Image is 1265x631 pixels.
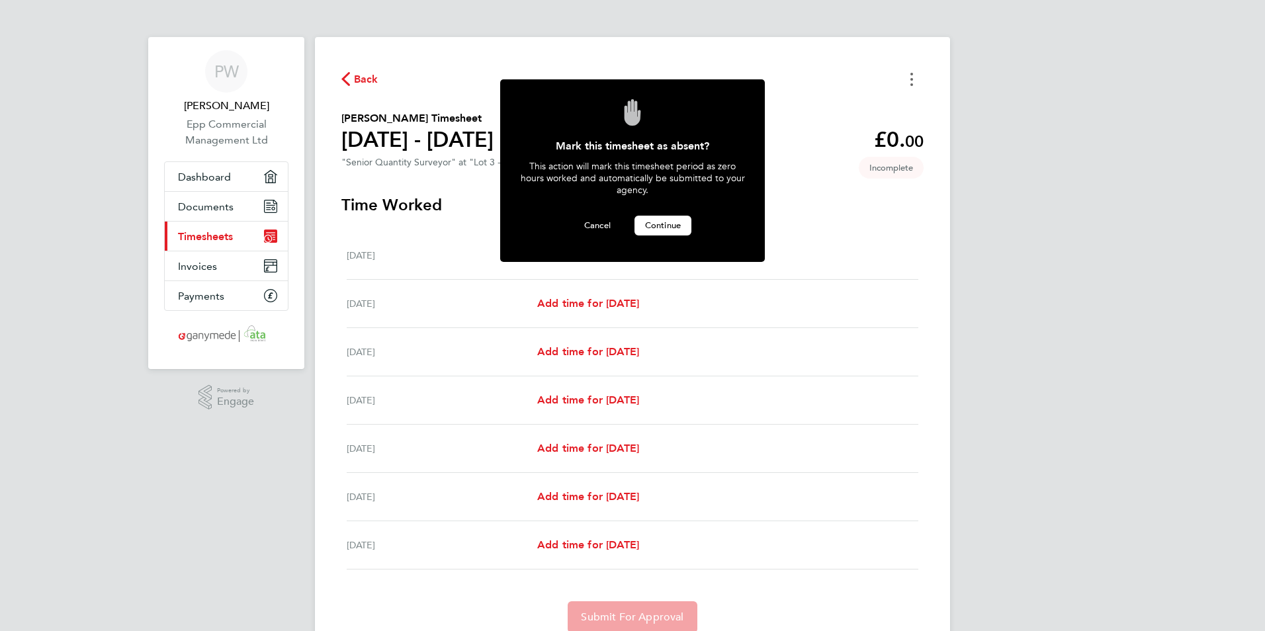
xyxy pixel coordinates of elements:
[164,98,288,114] span: Phil Waddington
[537,441,639,456] a: Add time for [DATE]
[347,441,537,456] div: [DATE]
[537,538,639,551] span: Add time for [DATE]
[165,192,288,221] a: Documents
[164,116,288,148] a: Epp Commercial Management Ltd
[900,69,924,89] button: Timesheets Menu
[347,344,537,360] div: [DATE]
[217,385,254,396] span: Powered by
[164,50,288,114] a: PW[PERSON_NAME]
[347,247,537,263] div: [DATE]
[347,392,537,408] div: [DATE]
[341,110,494,126] h2: [PERSON_NAME] Timesheet
[341,126,494,153] h1: [DATE] - [DATE]
[164,324,288,345] a: Go to home page
[859,157,924,179] span: This timesheet is Incomplete.
[537,392,639,408] a: Add time for [DATE]
[537,537,639,553] a: Add time for [DATE]
[198,385,255,410] a: Powered byEngage
[537,489,639,505] a: Add time for [DATE]
[165,162,288,191] a: Dashboard
[217,396,254,407] span: Engage
[520,139,745,160] div: Mark this timesheet as absent?
[537,394,639,406] span: Add time for [DATE]
[874,127,924,152] app-decimal: £0.
[645,220,681,231] span: Continue
[165,281,288,310] a: Payments
[347,296,537,312] div: [DATE]
[165,251,288,280] a: Invoices
[537,442,639,454] span: Add time for [DATE]
[905,132,924,151] span: 00
[354,71,378,87] span: Back
[175,324,279,345] img: ganymedesolutions-logo-retina.png
[341,194,924,216] h3: Time Worked
[341,71,378,87] button: Back
[537,297,639,310] span: Add time for [DATE]
[178,171,231,183] span: Dashboard
[634,216,691,235] button: Continue
[537,344,639,360] a: Add time for [DATE]
[347,489,537,505] div: [DATE]
[584,220,611,231] span: Cancel
[537,490,639,503] span: Add time for [DATE]
[537,296,639,312] a: Add time for [DATE]
[520,160,745,216] div: This action will mark this timesheet period as zero hours worked and automatically be submitted t...
[148,37,304,369] nav: Main navigation
[574,216,621,235] button: Cancel
[537,345,639,358] span: Add time for [DATE]
[347,537,537,553] div: [DATE]
[178,290,224,302] span: Payments
[341,157,524,168] div: "Senior Quantity Surveyor" at "Lot 3 - Site"
[178,230,233,243] span: Timesheets
[165,222,288,251] a: Timesheets
[178,260,217,273] span: Invoices
[178,200,234,213] span: Documents
[214,63,239,80] span: PW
